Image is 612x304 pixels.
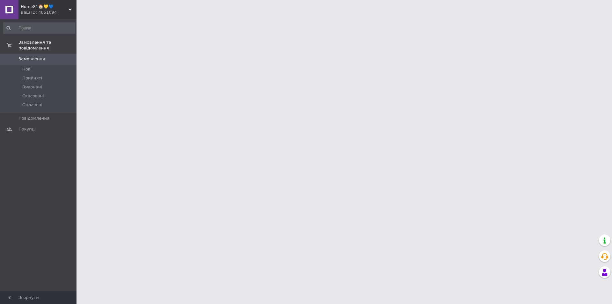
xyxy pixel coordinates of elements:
[18,40,76,51] span: Замовлення та повідомлення
[22,66,32,72] span: Нові
[18,56,45,62] span: Замовлення
[21,4,69,10] span: Home81🏠💛💙
[22,102,42,108] span: Оплачені
[21,10,76,15] div: Ваш ID: 4051094
[18,115,49,121] span: Повідомлення
[22,75,42,81] span: Прийняті
[22,93,44,99] span: Скасовані
[3,22,75,34] input: Пошук
[18,126,36,132] span: Покупці
[22,84,42,90] span: Виконані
